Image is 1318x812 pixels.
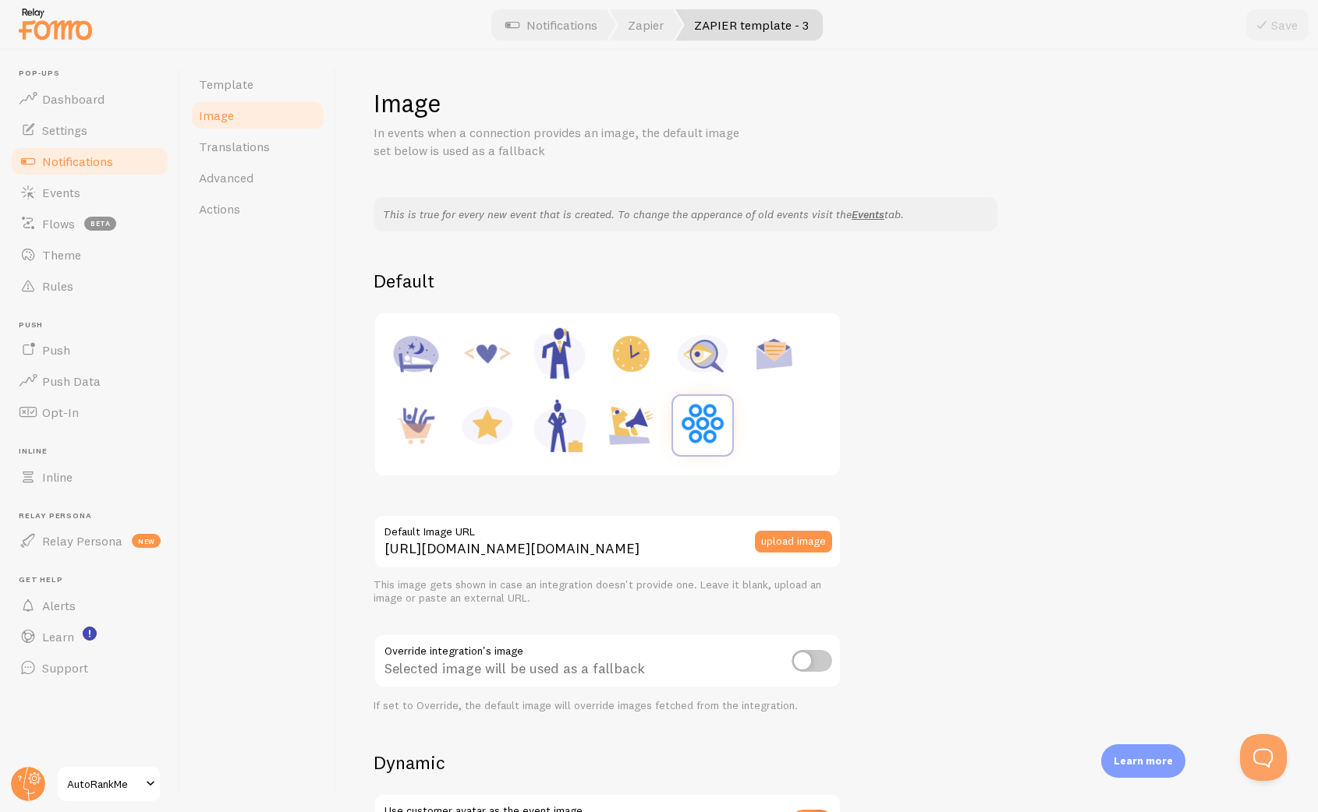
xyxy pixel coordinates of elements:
[852,207,884,221] a: Events
[42,91,105,107] span: Dashboard
[374,87,1281,119] h1: Image
[374,750,841,775] h2: Dynamic
[745,324,804,383] img: Newsletter
[9,270,170,302] a: Rules
[458,396,517,455] img: Rating
[9,652,170,683] a: Support
[601,324,661,383] img: Appointment
[199,170,253,185] span: Advanced
[530,396,589,455] img: Female Executive
[42,533,122,549] span: Relay Persona
[42,373,101,389] span: Push Data
[9,83,170,115] a: Dashboard
[199,201,240,217] span: Actions
[1240,734,1287,781] iframe: Help Scout Beacon - Open
[9,334,170,365] a: Push
[56,765,161,803] a: AutoRankMe
[374,514,841,541] label: Default Image URL
[9,461,170,492] a: Inline
[386,324,445,383] img: Accommodation
[132,534,161,548] span: new
[383,207,988,222] p: This is true for every new event that is created. To change the apperance of old events visit the...
[83,627,97,641] svg: <p>Watch New Feature Tutorials!</p>
[19,511,170,521] span: Relay Persona
[42,278,73,294] span: Rules
[19,575,170,585] span: Get Help
[42,660,88,676] span: Support
[42,154,113,169] span: Notifications
[190,69,326,100] a: Template
[9,146,170,177] a: Notifications
[84,217,116,231] span: beta
[42,469,73,485] span: Inline
[190,193,326,224] a: Actions
[374,578,841,605] div: This image gets shown in case an integration doesn't provide one. Leave it blank, upload an image...
[19,320,170,330] span: Push
[16,4,94,44] img: fomo-relay-logo-orange.svg
[19,447,170,457] span: Inline
[458,324,517,383] img: Code
[530,324,589,383] img: Male Executive
[9,621,170,652] a: Learn
[9,115,170,146] a: Settings
[199,108,234,123] span: Image
[190,131,326,162] a: Translations
[67,775,141,793] span: AutoRankMe
[9,397,170,428] a: Opt-In
[9,365,170,397] a: Push Data
[673,396,732,451] img: Custom
[42,629,74,644] span: Learn
[374,634,841,690] div: Selected image will be used as a fallback
[42,122,87,138] span: Settings
[190,162,326,193] a: Advanced
[386,396,445,455] img: Purchase
[1114,754,1173,768] p: Learn more
[755,531,832,553] button: upload image
[9,590,170,621] a: Alerts
[42,247,81,263] span: Theme
[374,124,748,160] p: In events when a connection provides an image, the default image set below is used as a fallback
[190,100,326,131] a: Image
[374,269,1281,293] h2: Default
[199,76,253,92] span: Template
[673,324,732,383] img: Inquiry
[42,598,76,613] span: Alerts
[9,177,170,208] a: Events
[199,139,270,154] span: Translations
[9,525,170,556] a: Relay Persona new
[601,396,661,455] img: Shoutout
[42,342,70,358] span: Push
[374,699,841,713] div: If set to Override, the default image will override images fetched from the integration.
[42,404,79,420] span: Opt-In
[9,239,170,270] a: Theme
[1101,744,1185,778] div: Learn more
[42,216,75,231] span: Flows
[9,208,170,239] a: Flows beta
[19,69,170,79] span: Pop-ups
[42,185,80,200] span: Events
